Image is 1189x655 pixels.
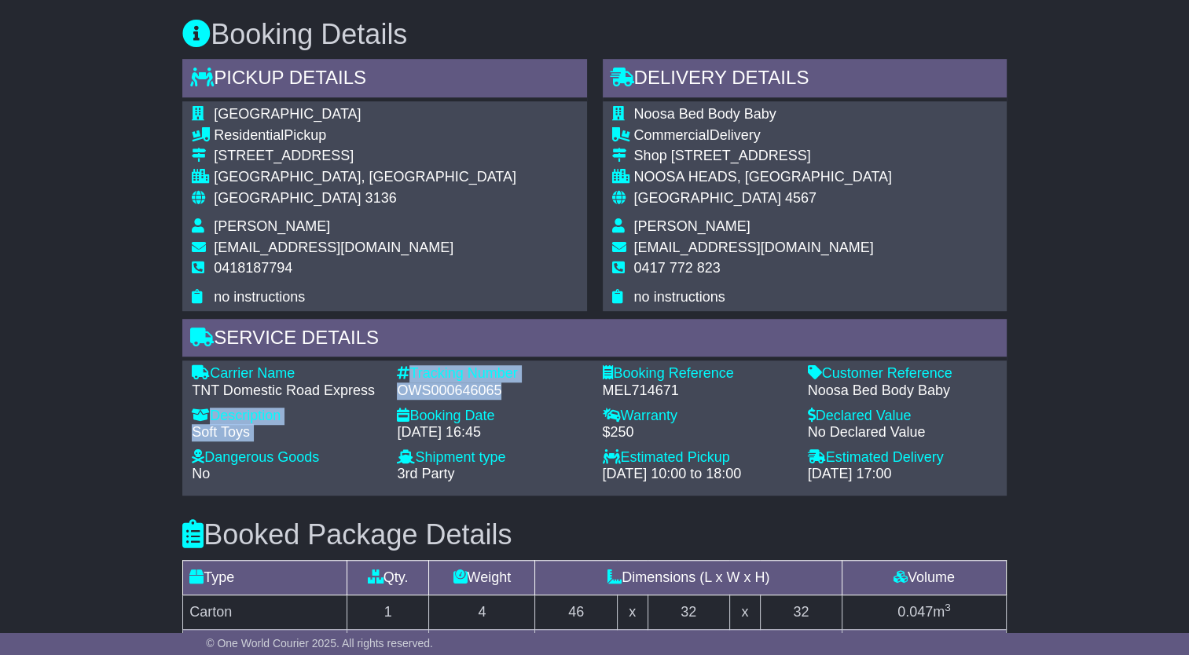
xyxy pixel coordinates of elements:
[808,408,997,425] div: Declared Value
[808,449,997,467] div: Estimated Delivery
[397,408,586,425] div: Booking Date
[192,449,381,467] div: Dangerous Goods
[602,408,791,425] div: Warranty
[214,289,305,305] span: no instructions
[214,190,361,206] span: [GEOGRAPHIC_DATA]
[192,408,381,425] div: Description
[634,289,725,305] span: no instructions
[634,218,750,234] span: [PERSON_NAME]
[602,382,791,400] div: MEL714671
[602,466,791,483] div: [DATE] 10:00 to 18:00
[192,424,381,441] div: Soft Toys
[214,127,284,143] span: Residential
[634,106,776,122] span: Noosa Bed Body Baby
[192,466,210,481] span: No
[192,382,381,400] div: TNT Domestic Road Express
[347,560,428,595] td: Qty.
[183,560,347,595] td: Type
[206,637,433,650] span: © One World Courier 2025. All rights reserved.
[808,382,997,400] div: Noosa Bed Body Baby
[760,595,842,629] td: 32
[182,319,1007,361] div: Service Details
[808,365,997,382] div: Customer Reference
[397,424,586,441] div: [DATE] 16:45
[729,595,760,629] td: x
[634,169,892,186] div: NOOSA HEADS, [GEOGRAPHIC_DATA]
[897,604,933,620] span: 0.047
[214,106,361,122] span: [GEOGRAPHIC_DATA]
[397,466,454,481] span: 3rd Party
[634,260,721,276] span: 0417 772 823
[648,595,729,629] td: 32
[808,466,997,483] div: [DATE] 17:00
[397,382,586,400] div: OWS000646065
[634,148,892,165] div: Shop [STREET_ADDRESS]
[634,127,710,143] span: Commercial
[945,602,951,613] sup: 3
[182,19,1007,50] h3: Booking Details
[429,595,535,629] td: 4
[214,240,453,255] span: [EMAIL_ADDRESS][DOMAIN_NAME]
[214,169,516,186] div: [GEOGRAPHIC_DATA], [GEOGRAPHIC_DATA]
[842,560,1007,595] td: Volume
[617,595,648,629] td: x
[602,449,791,467] div: Estimated Pickup
[214,148,516,165] div: [STREET_ADDRESS]
[535,595,617,629] td: 46
[634,240,874,255] span: [EMAIL_ADDRESS][DOMAIN_NAME]
[603,59,1007,101] div: Delivery Details
[214,260,292,276] span: 0418187794
[397,449,586,467] div: Shipment type
[182,59,586,101] div: Pickup Details
[347,595,428,629] td: 1
[634,190,781,206] span: [GEOGRAPHIC_DATA]
[182,519,1007,551] h3: Booked Package Details
[842,595,1007,629] td: m
[365,190,397,206] span: 3136
[214,127,516,145] div: Pickup
[429,560,535,595] td: Weight
[634,127,892,145] div: Delivery
[808,424,997,441] div: No Declared Value
[602,424,791,441] div: $250
[192,365,381,382] div: Carrier Name
[535,560,842,595] td: Dimensions (L x W x H)
[602,365,791,382] div: Booking Reference
[785,190,817,206] span: 4567
[397,365,586,382] div: Tracking Number
[214,218,330,234] span: [PERSON_NAME]
[183,595,347,629] td: Carton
